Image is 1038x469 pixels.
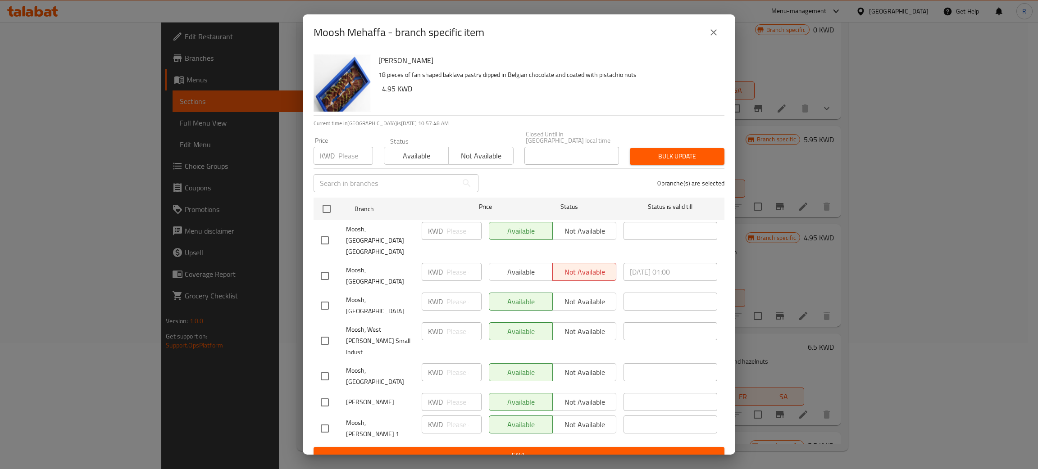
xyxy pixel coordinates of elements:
input: Please enter price [446,322,482,340]
input: Please enter price [446,222,482,240]
p: KWD [428,296,443,307]
span: Not available [452,149,510,162]
span: Price [455,201,515,212]
p: KWD [428,225,443,236]
input: Please enter price [446,363,482,381]
p: KWD [428,397,443,407]
span: Moosh, West [PERSON_NAME] Small Indust [346,324,414,358]
span: [PERSON_NAME] [346,397,414,408]
p: KWD [320,150,335,161]
button: Bulk update [630,148,724,165]
button: Available [384,147,449,165]
p: 0 branche(s) are selected [657,179,724,188]
p: 18 pieces of fan shaped baklava pastry dipped in Belgian chocolate and coated with pistachio nuts [378,69,717,81]
button: close [703,22,724,43]
input: Please enter price [446,393,482,411]
input: Search in branches [314,174,458,192]
input: Please enter price [338,147,373,165]
span: Moosh, [GEOGRAPHIC_DATA] [346,294,414,317]
span: Status is valid till [624,201,717,212]
p: KWD [428,266,443,277]
p: KWD [428,367,443,378]
img: Moosh Mehaffa [314,54,371,112]
span: Branch [355,203,448,215]
p: KWD [428,419,443,430]
span: Bulk update [637,151,717,162]
p: Current time in [GEOGRAPHIC_DATA] is [DATE] 10:57:48 AM [314,119,724,127]
span: Save [321,450,717,461]
h6: [PERSON_NAME] [378,54,717,67]
h6: 4.95 KWD [382,82,717,95]
span: Status [523,201,616,212]
span: Moosh, [GEOGRAPHIC_DATA] [GEOGRAPHIC_DATA] [346,224,414,257]
button: Not available [448,147,513,165]
span: Moosh, [PERSON_NAME] 1 [346,417,414,440]
h2: Moosh Mehaffa - branch specific item [314,25,484,40]
span: Moosh, [GEOGRAPHIC_DATA] [346,365,414,388]
p: KWD [428,326,443,337]
input: Please enter price [446,263,482,281]
button: Save [314,447,724,464]
input: Please enter price [446,293,482,311]
span: Moosh, [GEOGRAPHIC_DATA] [346,265,414,287]
span: Available [388,149,445,162]
input: Please enter price [446,415,482,433]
